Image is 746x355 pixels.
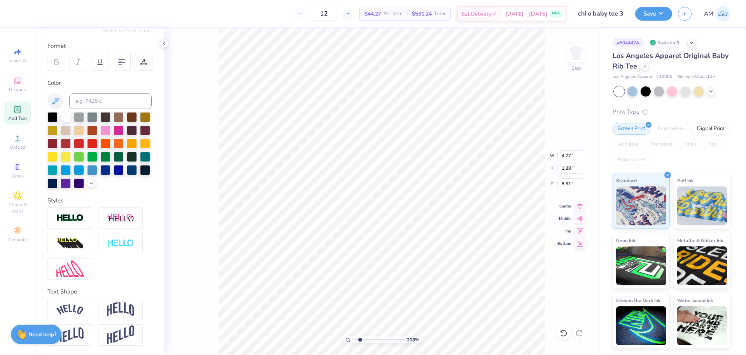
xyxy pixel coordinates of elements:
input: Untitled Design [572,6,629,21]
input: – – [309,7,339,21]
span: FREE [552,11,560,16]
div: # 504442A [613,38,644,47]
div: Styles [47,196,152,205]
span: Metallic & Glitter Ink [677,236,723,244]
img: Arvi Mikhail Parcero [715,6,730,21]
span: Neon Ink [616,236,635,244]
span: Los Angeles Apparel [613,74,652,80]
span: AM [704,9,713,18]
button: Save [635,7,672,21]
img: Arch [107,302,134,317]
img: Rise [107,325,134,344]
div: Screen Print [613,123,650,135]
img: 3d Illusion [56,237,84,250]
div: Embroidery [653,123,690,135]
img: Arc [56,304,84,315]
input: e.g. 7428 c [69,93,152,109]
span: Decorate [8,237,27,243]
div: Applique [613,139,644,150]
span: # 43005 [656,74,672,80]
span: Designs [9,86,26,93]
img: Shadow [107,213,134,223]
img: Glow in the Dark Ink [616,306,666,345]
div: Print Type [613,107,730,116]
div: Text Shape [47,287,152,296]
div: Foil [704,139,722,150]
img: Standard [616,186,666,225]
img: Stroke [56,214,84,223]
span: Clipart & logos [4,202,31,214]
span: Total [434,10,446,18]
span: Est. Delivery [462,10,491,18]
span: $44.27 [364,10,381,18]
img: Neon Ink [616,246,666,285]
div: Rhinestones [613,154,650,166]
div: Transfers [646,139,677,150]
span: Per Item [384,10,403,18]
strong: Need help? [28,331,56,338]
div: Revision 6 [648,38,683,47]
span: Puff Ink [677,176,693,185]
span: Bottom [557,241,571,246]
button: Switch to Greek Letters [103,28,152,34]
span: Los Angeles Apparel Original Baby Rib Tee [613,51,728,71]
img: Flag [56,327,84,343]
span: Add Text [8,115,27,121]
span: 208 % [407,336,419,343]
span: Upload [10,144,25,150]
img: Negative Space [107,239,134,248]
div: Format [47,42,152,51]
span: Minimum Order: 12 + [676,74,715,80]
img: Water based Ink [677,306,727,345]
span: Top [557,228,571,234]
div: Digital Print [692,123,730,135]
a: AM [704,6,730,21]
span: [DATE] - [DATE] [505,10,547,18]
img: Metallic & Glitter Ink [677,246,727,285]
div: Back [571,65,581,72]
img: Free Distort [56,260,84,277]
img: Back [569,45,584,61]
span: Center [557,204,571,209]
span: $531.24 [412,10,432,18]
span: Standard [616,176,637,185]
span: Water based Ink [677,296,713,304]
img: Puff Ink [677,186,727,225]
span: Middle [557,216,571,221]
div: Color [47,79,152,88]
span: Glow in the Dark Ink [616,296,660,304]
div: Vinyl [679,139,701,150]
span: Greek [12,173,24,179]
span: Image AI [9,58,27,64]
